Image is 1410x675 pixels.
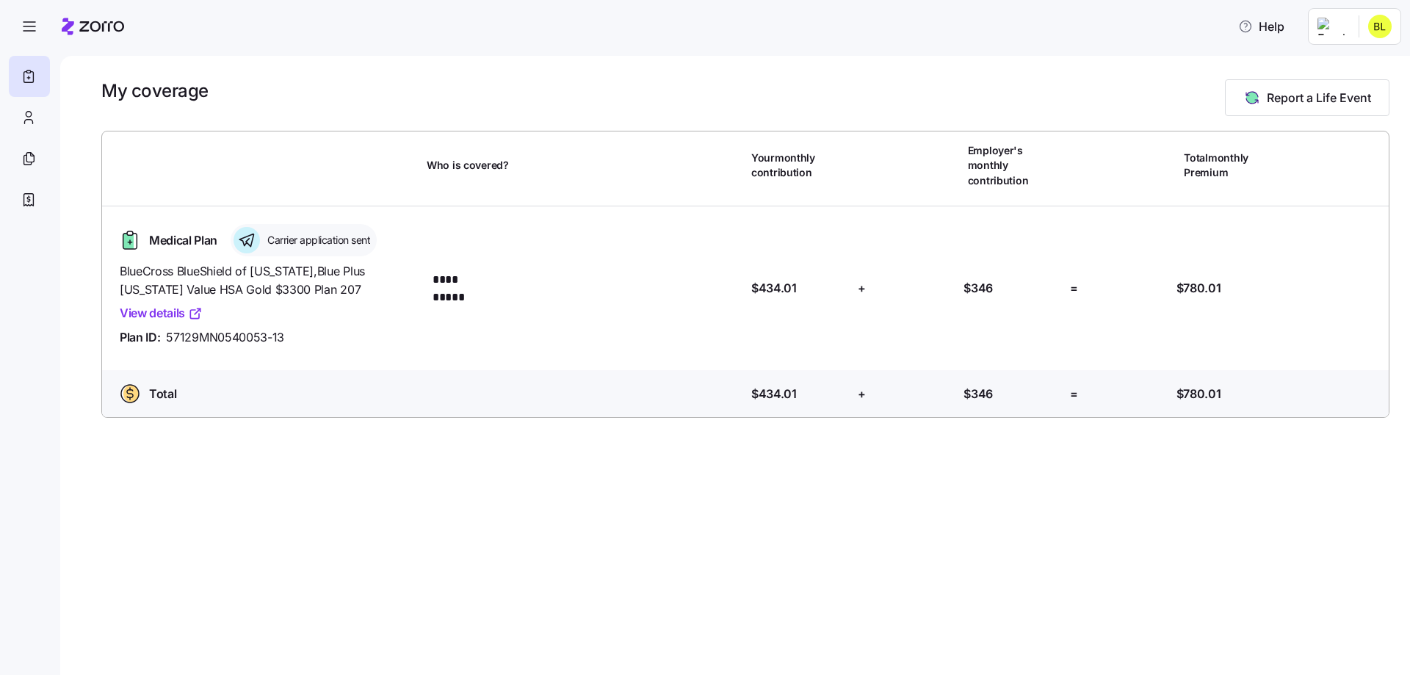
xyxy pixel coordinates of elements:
[149,231,217,250] span: Medical Plan
[1176,279,1221,297] span: $780.01
[1267,89,1371,107] span: Report a Life Event
[1070,385,1078,403] span: =
[1226,12,1296,41] button: Help
[166,328,284,347] span: 57129MN0540053-13
[101,79,209,102] h1: My coverage
[963,279,993,297] span: $346
[1184,151,1280,181] span: Total monthly Premium
[1176,385,1221,403] span: $780.01
[1317,18,1347,35] img: Employer logo
[751,151,847,181] span: Your monthly contribution
[751,385,797,403] span: $434.01
[858,385,866,403] span: +
[963,385,993,403] span: $346
[1238,18,1284,35] span: Help
[751,279,797,297] span: $434.01
[1225,79,1389,116] button: Report a Life Event
[427,158,509,173] span: Who is covered?
[263,233,370,248] span: Carrier application sent
[1070,279,1078,297] span: =
[120,328,160,347] span: Plan ID:
[120,304,203,322] a: View details
[149,385,176,403] span: Total
[968,143,1064,188] span: Employer's monthly contribution
[1368,15,1392,38] img: 301f6adaca03784000fa73adabf33a6b
[858,279,866,297] span: +
[120,262,415,299] span: BlueCross BlueShield of [US_STATE] , Blue Plus [US_STATE] Value HSA Gold $3300 Plan 207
